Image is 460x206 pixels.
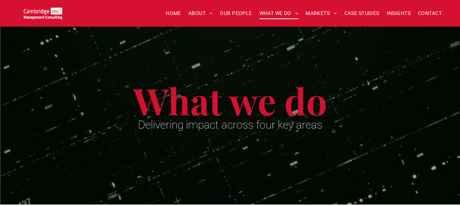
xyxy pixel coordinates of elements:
[133,76,327,125] span: What we do
[414,8,445,19] a: CONTACT
[24,8,62,16] a: Your Business Transformed | Cambridge Management Consulting
[162,8,185,19] a: HOME
[185,8,217,19] a: ABOUT
[138,118,322,131] span: Delivering impact across four key areas
[24,7,62,19] img: Go to Homepage
[383,8,414,19] a: INSIGHTS
[216,8,255,19] a: OUR PEOPLE
[256,8,302,19] a: WHAT WE DO
[341,8,383,19] a: CASE STUDIES
[302,8,340,19] a: MARKETS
